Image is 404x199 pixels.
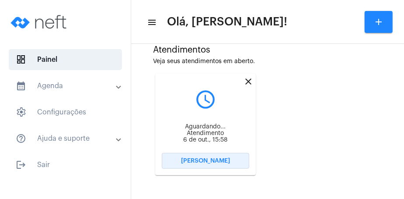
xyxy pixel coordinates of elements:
[373,17,384,27] mat-icon: add
[162,137,249,143] div: 6 de out., 15:58
[147,17,156,28] mat-icon: sidenav icon
[5,75,131,96] mat-expansion-panel-header: sidenav iconAgenda
[162,89,249,110] mat-icon: query_builder
[7,4,73,39] img: logo-neft-novo-2.png
[162,130,249,137] div: Atendimento
[16,133,26,144] mat-icon: sidenav icon
[153,45,382,55] div: Atendimentos
[153,58,382,65] div: Veja seus atendimentos em aberto.
[9,154,122,175] span: Sair
[16,160,26,170] mat-icon: sidenav icon
[16,81,26,91] mat-icon: sidenav icon
[16,54,26,65] span: sidenav icon
[162,153,249,169] button: [PERSON_NAME]
[16,133,117,144] mat-panel-title: Ajuda e suporte
[9,102,122,123] span: Configurações
[9,49,122,70] span: Painel
[167,15,287,29] span: Olá, [PERSON_NAME]!
[16,107,26,117] span: sidenav icon
[243,76,254,87] mat-icon: close
[181,158,230,164] span: [PERSON_NAME]
[16,81,117,91] mat-panel-title: Agenda
[162,124,249,130] div: Aguardando...
[5,128,131,149] mat-expansion-panel-header: sidenav iconAjuda e suporte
